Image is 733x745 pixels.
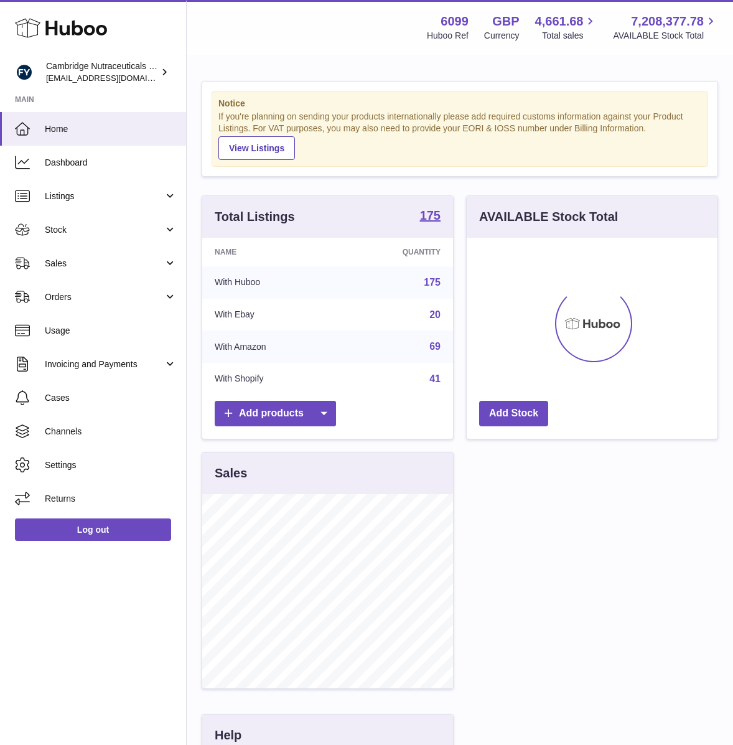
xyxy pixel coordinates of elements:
[45,358,164,370] span: Invoicing and Payments
[15,63,34,82] img: huboo@camnutra.com
[45,325,177,337] span: Usage
[15,518,171,541] a: Log out
[613,13,718,42] a: 7,208,377.78 AVAILABLE Stock Total
[45,459,177,471] span: Settings
[479,401,548,426] a: Add Stock
[202,330,340,363] td: With Amazon
[340,238,453,266] th: Quantity
[202,266,340,299] td: With Huboo
[45,426,177,438] span: Channels
[215,209,295,225] h3: Total Listings
[45,123,177,135] span: Home
[218,111,701,159] div: If you're planning on sending your products internationally please add required customs informati...
[46,73,183,83] span: [EMAIL_ADDRESS][DOMAIN_NAME]
[429,309,441,320] a: 20
[45,291,164,303] span: Orders
[45,392,177,404] span: Cases
[631,13,704,30] span: 7,208,377.78
[202,299,340,331] td: With Ebay
[420,209,441,224] a: 175
[429,373,441,384] a: 41
[215,401,336,426] a: Add products
[45,224,164,236] span: Stock
[535,13,598,42] a: 4,661.68 Total sales
[218,136,295,160] a: View Listings
[424,277,441,288] a: 175
[441,13,469,30] strong: 6099
[542,30,597,42] span: Total sales
[420,209,441,222] strong: 175
[215,727,241,744] h3: Help
[535,13,584,30] span: 4,661.68
[613,30,718,42] span: AVAILABLE Stock Total
[45,258,164,269] span: Sales
[202,238,340,266] th: Name
[45,190,164,202] span: Listings
[427,30,469,42] div: Huboo Ref
[479,209,618,225] h3: AVAILABLE Stock Total
[45,493,177,505] span: Returns
[484,30,520,42] div: Currency
[218,98,701,110] strong: Notice
[202,363,340,395] td: With Shopify
[215,465,247,482] h3: Sales
[492,13,519,30] strong: GBP
[46,60,158,84] div: Cambridge Nutraceuticals Ltd
[45,157,177,169] span: Dashboard
[429,341,441,352] a: 69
